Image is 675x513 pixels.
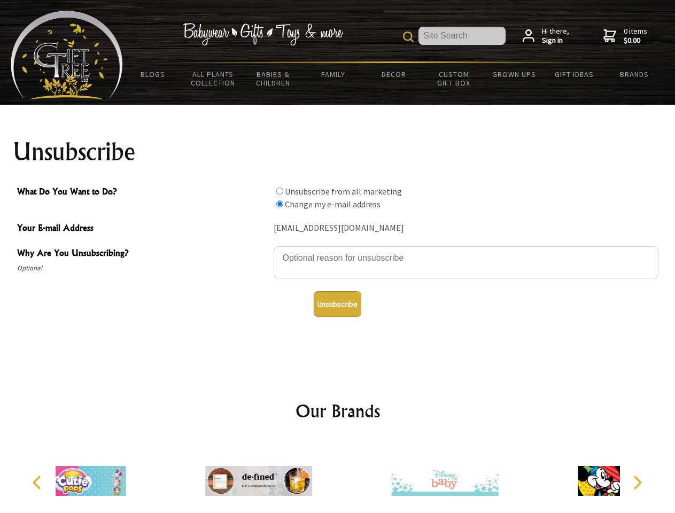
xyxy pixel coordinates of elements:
a: Hi there,Sign in [523,27,569,45]
span: Why Are You Unsubscribing? [17,246,268,262]
a: All Plants Collection [183,63,244,94]
input: What Do You Want to Do? [276,200,283,207]
a: Babies & Children [243,63,304,94]
a: 0 items$0.00 [603,27,647,45]
label: Change my e-mail address [285,199,381,209]
img: Babyware - Gifts - Toys and more... [11,11,123,99]
a: Custom Gift Box [424,63,484,94]
div: [EMAIL_ADDRESS][DOMAIN_NAME] [274,220,658,237]
h1: Unsubscribe [13,139,663,165]
button: Previous [27,471,50,494]
img: product search [403,32,414,42]
a: Gift Ideas [544,63,604,85]
span: Your E-mail Address [17,221,268,237]
input: Site Search [418,27,506,45]
a: Grown Ups [484,63,544,85]
span: What Do You Want to Do? [17,185,268,200]
span: Hi there, [542,27,569,45]
img: Babywear - Gifts - Toys & more [183,23,343,45]
button: Next [625,471,649,494]
a: BLOGS [123,63,183,85]
strong: $0.00 [624,36,647,45]
span: 0 items [624,26,647,45]
h2: Our Brands [21,398,654,424]
label: Unsubscribe from all marketing [285,186,402,197]
span: Optional [17,262,268,275]
textarea: Why Are You Unsubscribing? [274,246,658,278]
strong: Sign in [542,36,569,45]
input: What Do You Want to Do? [276,188,283,195]
a: Brands [604,63,665,85]
a: Decor [363,63,424,85]
a: Family [304,63,364,85]
button: Unsubscribe [314,291,361,317]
